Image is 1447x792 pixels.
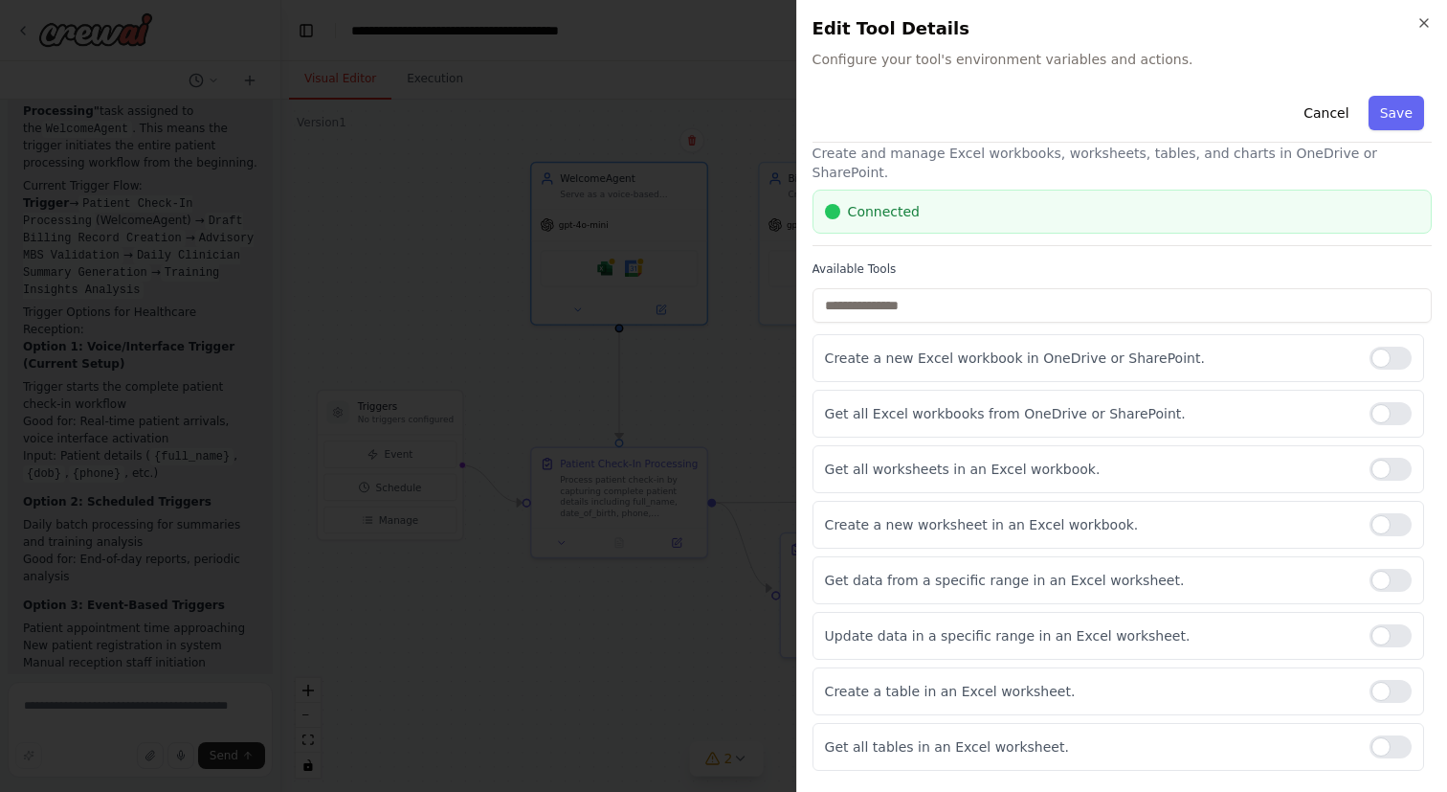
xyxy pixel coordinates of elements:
p: Create a new Excel workbook in OneDrive or SharePoint. [825,349,1354,368]
span: Configure your tool's environment variables and actions. [813,50,1432,69]
p: Get data from a specific range in an Excel worksheet. [825,571,1354,590]
p: Create and manage Excel workbooks, worksheets, tables, and charts in OneDrive or SharePoint. [813,144,1432,182]
label: Available Tools [813,261,1432,277]
h2: Edit Tool Details [813,15,1432,42]
p: Create a table in an Excel worksheet. [825,682,1354,701]
p: Get all tables in an Excel worksheet. [825,737,1354,757]
span: Connected [848,202,920,221]
p: Create a new worksheet in an Excel workbook. [825,515,1354,534]
button: Save [1369,96,1424,130]
p: Get all Excel workbooks from OneDrive or SharePoint. [825,404,1354,423]
p: Get all worksheets in an Excel workbook. [825,460,1354,479]
p: Update data in a specific range in an Excel worksheet. [825,626,1354,645]
button: Cancel [1292,96,1360,130]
